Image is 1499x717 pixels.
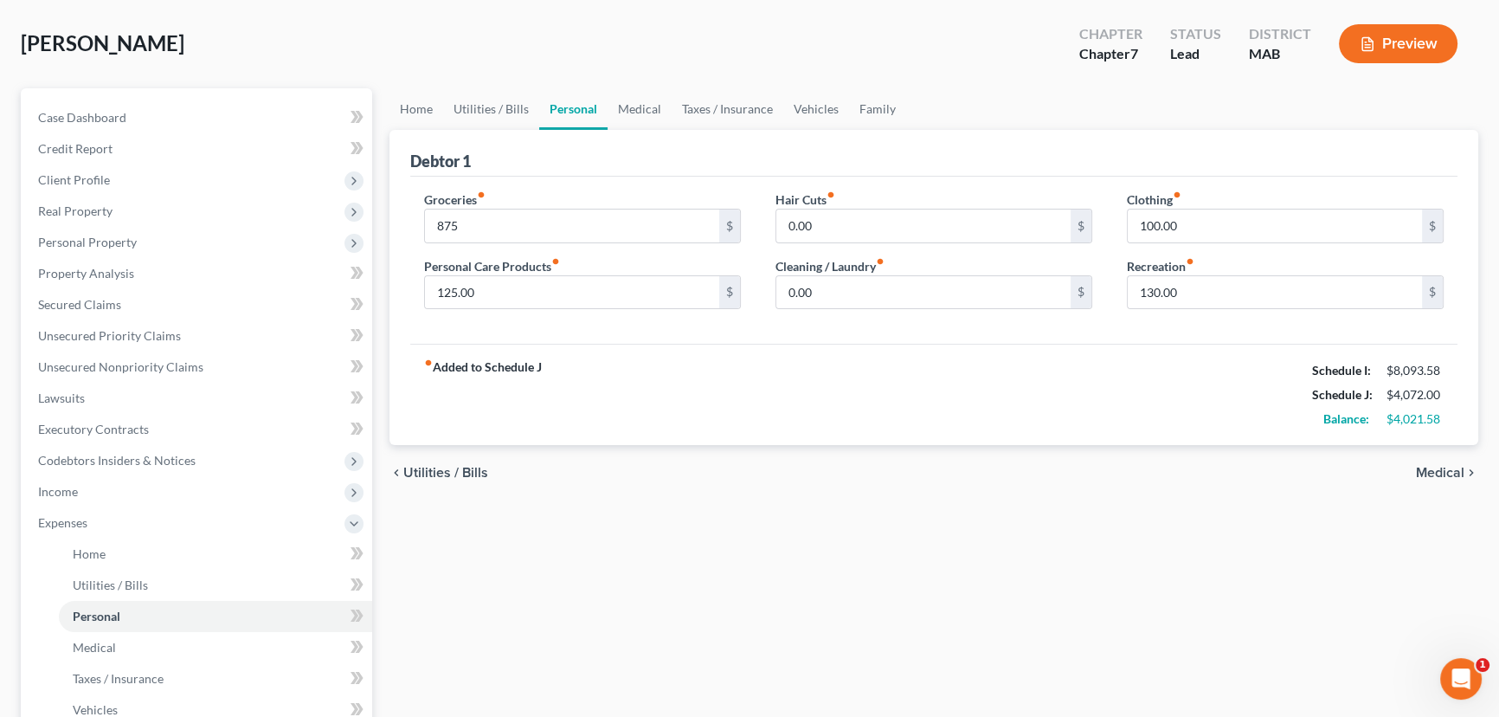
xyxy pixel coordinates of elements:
span: Unsecured Priority Claims [38,328,181,343]
span: Secured Claims [38,297,121,312]
div: Chapter [1079,24,1142,44]
a: Case Dashboard [24,102,372,133]
span: Lawsuits [38,391,85,405]
div: District [1249,24,1311,44]
span: Utilities / Bills [73,578,148,592]
input: -- [1128,276,1422,309]
button: Medical chevron_right [1416,466,1478,480]
i: fiber_manual_record [876,257,885,266]
i: fiber_manual_record [1186,257,1194,266]
a: Credit Report [24,133,372,165]
span: Taxes / Insurance [73,671,164,686]
iframe: Intercom live chat [1440,658,1482,700]
button: Preview [1339,24,1457,63]
label: Clothing [1127,191,1181,209]
div: $4,072.00 [1386,386,1444,404]
a: Unsecured Nonpriority Claims [24,352,372,383]
a: Home [59,539,372,570]
input: -- [776,210,1071,242]
a: Utilities / Bills [59,570,372,601]
i: chevron_right [1464,466,1478,480]
a: Executory Contracts [24,414,372,445]
input: -- [1128,210,1422,242]
a: Vehicles [783,88,849,130]
a: Medical [608,88,672,130]
button: chevron_left Utilities / Bills [389,466,488,480]
span: Medical [1416,466,1464,480]
label: Groceries [424,191,486,209]
span: Vehicles [73,702,118,717]
strong: Schedule I: [1312,363,1371,378]
a: Personal [59,601,372,632]
a: Utilities / Bills [443,88,539,130]
span: Property Analysis [38,266,134,281]
strong: Balance: [1323,411,1369,426]
a: Medical [59,632,372,663]
span: Medical [73,640,116,655]
div: Chapter [1079,44,1142,64]
span: Client Profile [38,172,110,187]
span: Codebtors Insiders & Notices [38,453,196,468]
span: Case Dashboard [38,110,126,125]
span: Home [73,546,106,561]
strong: Schedule J: [1312,387,1373,402]
div: $ [1071,276,1091,309]
strong: Added to Schedule J [424,358,542,431]
input: -- [425,276,719,309]
a: Home [389,88,443,130]
span: [PERSON_NAME] [21,30,184,55]
label: Personal Care Products [424,257,560,275]
label: Hair Cuts [775,191,835,209]
a: Secured Claims [24,289,372,320]
div: $ [1071,210,1091,242]
span: Income [38,484,78,499]
a: Lawsuits [24,383,372,414]
span: Credit Report [38,141,113,156]
div: $ [719,210,740,242]
div: $4,021.58 [1386,410,1444,428]
i: fiber_manual_record [1173,191,1181,199]
div: $ [1422,210,1443,242]
div: Lead [1170,44,1221,64]
label: Cleaning / Laundry [775,257,885,275]
span: Expenses [38,515,87,530]
span: Personal [73,609,120,623]
span: 1 [1476,658,1489,672]
i: fiber_manual_record [827,191,835,199]
a: Taxes / Insurance [672,88,783,130]
div: $ [1422,276,1443,309]
span: 7 [1130,45,1138,61]
span: Real Property [38,203,113,218]
div: MAB [1249,44,1311,64]
span: Executory Contracts [38,422,149,436]
i: fiber_manual_record [551,257,560,266]
a: Unsecured Priority Claims [24,320,372,352]
input: -- [425,210,719,242]
a: Property Analysis [24,258,372,289]
input: -- [776,276,1071,309]
a: Personal [539,88,608,130]
div: $ [719,276,740,309]
div: Status [1170,24,1221,44]
a: Family [849,88,906,130]
i: fiber_manual_record [424,358,433,367]
span: Utilities / Bills [403,466,488,480]
label: Recreation [1127,257,1194,275]
i: chevron_left [389,466,403,480]
div: Debtor 1 [410,151,471,171]
i: fiber_manual_record [477,191,486,199]
div: $8,093.58 [1386,362,1444,379]
span: Unsecured Nonpriority Claims [38,359,203,374]
a: Taxes / Insurance [59,663,372,694]
span: Personal Property [38,235,137,249]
